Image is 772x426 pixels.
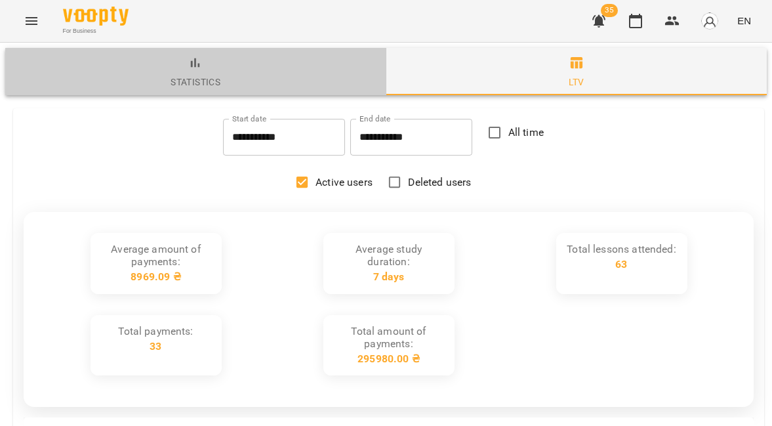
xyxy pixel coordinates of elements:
[150,341,161,353] div: 33
[508,125,544,140] span: All time
[118,326,193,338] div: Total payments:
[737,14,751,28] span: EN
[334,244,444,268] div: Average study duration:
[615,259,627,271] div: 63
[567,244,676,256] div: Total lessons attended:
[16,5,47,37] button: Menu
[63,27,129,35] span: For Business
[408,175,471,190] span: Deleted users
[63,7,129,26] img: Voopty Logo
[131,271,180,284] div: 8969.09 ₴
[357,353,420,366] div: 295980.00 ₴
[569,74,584,90] div: ltv
[315,175,373,190] span: Active users
[171,74,220,90] div: statistics
[101,244,211,268] div: Average amount of payments:
[732,9,756,33] button: EN
[601,4,618,17] span: 35
[701,12,719,30] img: avatar_s.png
[373,271,404,284] div: 7 days
[334,326,444,351] div: Total amount of payments:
